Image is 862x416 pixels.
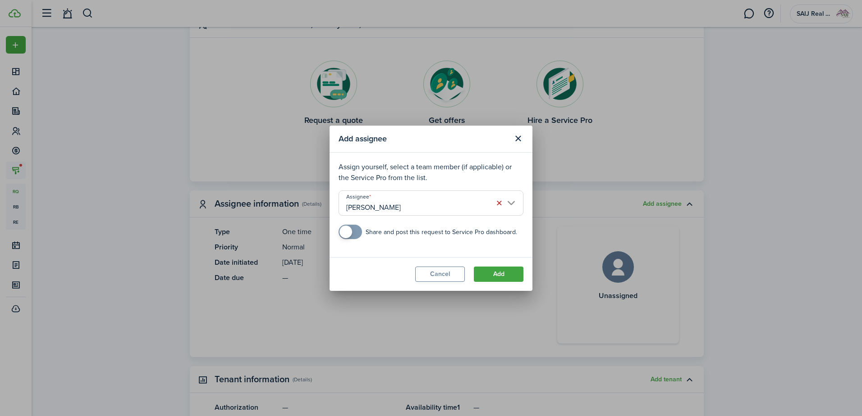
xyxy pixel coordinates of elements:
button: Add [474,267,523,282]
p: Assign yourself, select a team member (if applicable) or the Service Pro from the list. [339,162,523,183]
button: Cancel [415,267,465,282]
modal-title: Add assignee [339,130,508,148]
button: Clear [493,197,505,210]
button: Close modal [510,131,526,146]
input: Unassigned [339,190,523,216]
